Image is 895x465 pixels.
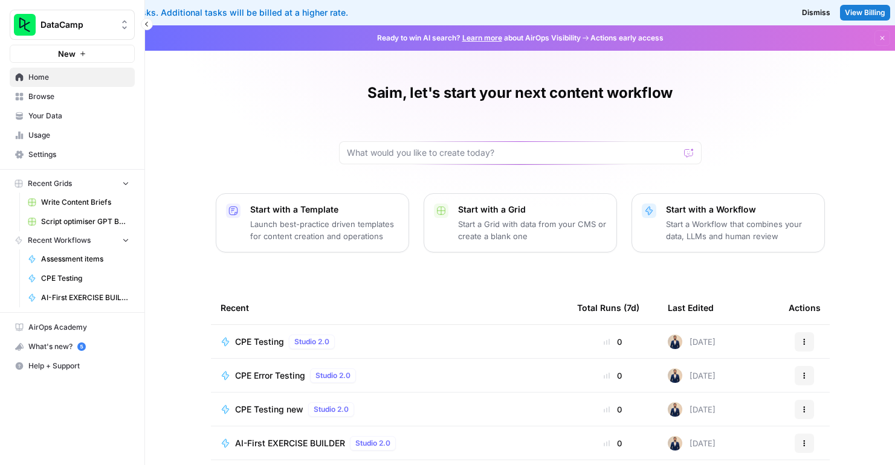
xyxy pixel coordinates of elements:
[10,126,135,145] a: Usage
[668,368,682,383] img: 1pzjjafesc1p4waei0j6gv20f1t4
[666,218,815,242] p: Start a Workflow that combines your data, LLMs and human review
[28,322,129,333] span: AirOps Academy
[22,249,135,269] a: Assessment items
[235,370,305,382] span: CPE Error Testing
[462,33,502,42] a: Learn more
[10,337,135,356] button: What's new? 5
[77,342,86,351] a: 5
[235,403,303,415] span: CPE Testing new
[221,436,558,451] a: AI-First EXERCISE BUILDERStudio 2.0
[590,33,664,43] span: Actions early access
[41,292,129,303] span: AI-First EXERCISE BUILDER
[458,218,607,242] p: Start a Grid with data from your CMS or create a blank one
[221,335,558,349] a: CPE TestingStudio 2.0
[668,291,714,324] div: Last Edited
[250,218,399,242] p: Launch best-practice driven templates for content creation and operations
[10,338,134,356] div: What's new?
[797,5,835,21] button: Dismiss
[577,437,648,449] div: 0
[10,10,135,40] button: Workspace: DataCamp
[10,145,135,164] a: Settings
[355,438,390,449] span: Studio 2.0
[22,212,135,231] a: Script optimiser GPT Build V2 Grid
[221,402,558,417] a: CPE Testing newStudio 2.0
[577,336,648,348] div: 0
[22,193,135,212] a: Write Content Briefs
[10,231,135,249] button: Recent Workflows
[10,175,135,193] button: Recent Grids
[668,335,682,349] img: 1pzjjafesc1p4waei0j6gv20f1t4
[666,204,815,216] p: Start with a Workflow
[789,291,821,324] div: Actions
[41,254,129,265] span: Assessment items
[10,106,135,126] a: Your Data
[221,291,558,324] div: Recent
[28,149,129,160] span: Settings
[367,83,673,103] h1: Saim, let's start your next content workflow
[668,402,716,417] div: [DATE]
[315,370,351,381] span: Studio 2.0
[22,269,135,288] a: CPE Testing
[668,335,716,349] div: [DATE]
[28,235,91,246] span: Recent Workflows
[668,436,716,451] div: [DATE]
[235,336,284,348] span: CPE Testing
[577,291,639,324] div: Total Runs (7d)
[10,68,135,87] a: Home
[28,72,129,83] span: Home
[458,204,607,216] p: Start with a Grid
[28,91,129,102] span: Browse
[668,436,682,451] img: 1pzjjafesc1p4waei0j6gv20f1t4
[10,7,570,19] div: You've used your included tasks. Additional tasks will be billed at a higher rate.
[28,111,129,121] span: Your Data
[41,273,129,284] span: CPE Testing
[845,7,885,18] span: View Billing
[28,130,129,141] span: Usage
[216,193,409,252] button: Start with a TemplateLaunch best-practice driven templates for content creation and operations
[40,19,114,31] span: DataCamp
[314,404,349,415] span: Studio 2.0
[294,336,329,347] span: Studio 2.0
[668,402,682,417] img: 1pzjjafesc1p4waei0j6gv20f1t4
[221,368,558,383] a: CPE Error TestingStudio 2.0
[235,437,345,449] span: AI-First EXERCISE BUILDER
[80,344,83,350] text: 5
[41,216,129,227] span: Script optimiser GPT Build V2 Grid
[22,288,135,307] a: AI-First EXERCISE BUILDER
[28,361,129,371] span: Help + Support
[668,368,716,383] div: [DATE]
[840,5,890,21] a: View Billing
[424,193,617,252] button: Start with a GridStart a Grid with data from your CMS or create a blank one
[10,87,135,106] a: Browse
[802,7,830,18] span: Dismiss
[632,193,825,252] button: Start with a WorkflowStart a Workflow that combines your data, LLMs and human review
[10,318,135,337] a: AirOps Academy
[10,45,135,63] button: New
[347,147,679,159] input: What would you like to create today?
[58,48,76,60] span: New
[28,178,72,189] span: Recent Grids
[10,356,135,376] button: Help + Support
[250,204,399,216] p: Start with a Template
[577,403,648,415] div: 0
[41,197,129,208] span: Write Content Briefs
[14,14,36,36] img: DataCamp Logo
[377,33,581,43] span: Ready to win AI search? about AirOps Visibility
[577,370,648,382] div: 0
